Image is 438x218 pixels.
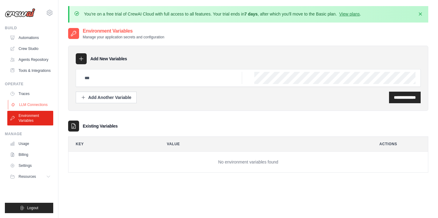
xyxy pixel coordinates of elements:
[7,66,53,76] a: Tools & Integrations
[81,94,131,100] div: Add Another Variable
[7,33,53,43] a: Automations
[5,26,53,30] div: Build
[83,35,164,40] p: Manage your application secrets and configuration
[7,150,53,160] a: Billing
[8,100,54,110] a: LLM Connections
[7,111,53,125] a: Environment Variables
[84,11,361,17] p: You're on a free trial of CrewAI Cloud with full access to all features. Your trial ends in , aft...
[372,137,428,151] th: Actions
[83,27,164,35] h2: Environment Variables
[244,12,258,16] strong: 7 days
[7,161,53,171] a: Settings
[7,55,53,65] a: Agents Repository
[27,206,38,210] span: Logout
[160,137,367,151] th: Value
[68,137,155,151] th: Key
[5,203,53,213] button: Logout
[68,152,428,173] td: No environment variables found
[5,82,53,86] div: Operate
[76,92,137,103] button: Add Another Variable
[339,12,360,16] a: View plans
[7,139,53,149] a: Usage
[19,174,36,179] span: Resources
[7,89,53,99] a: Traces
[5,132,53,136] div: Manage
[5,8,35,17] img: Logo
[90,56,127,62] h3: Add New Variables
[7,44,53,54] a: Crew Studio
[83,123,118,129] h3: Existing Variables
[7,172,53,181] button: Resources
